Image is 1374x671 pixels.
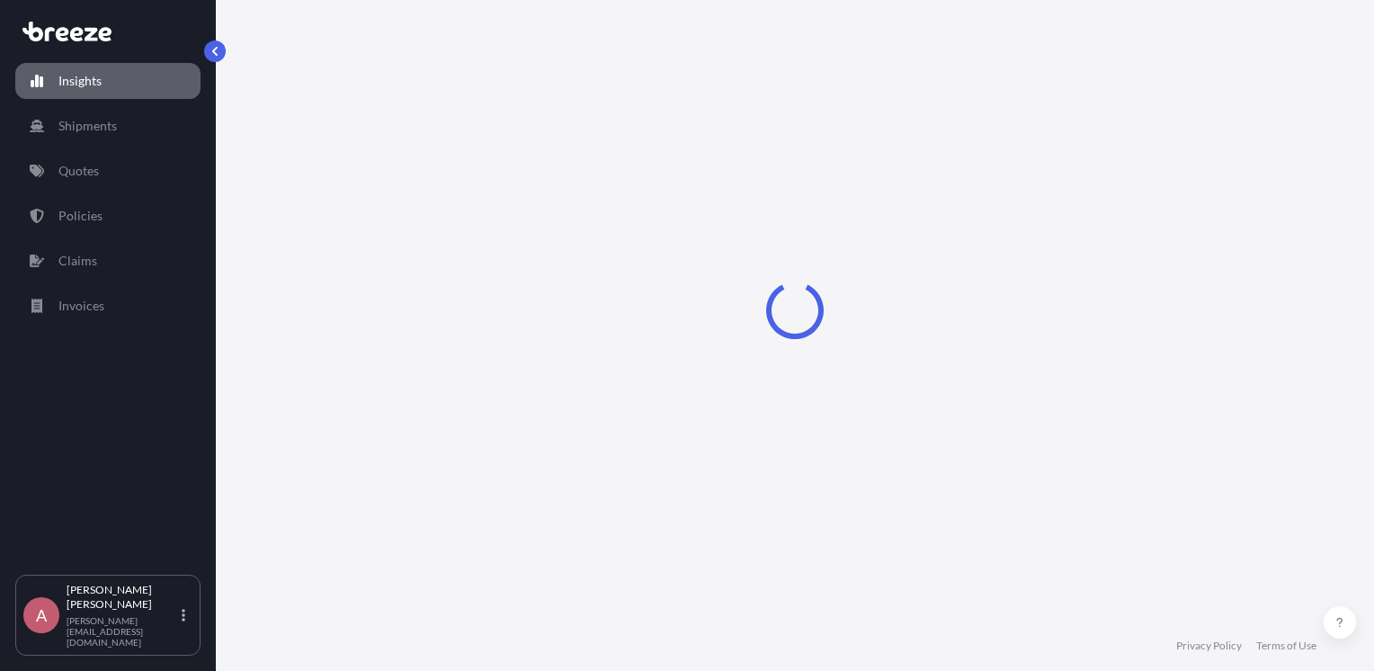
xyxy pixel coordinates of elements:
[15,288,201,324] a: Invoices
[58,72,102,90] p: Insights
[15,63,201,99] a: Insights
[36,606,47,624] span: A
[58,117,117,135] p: Shipments
[67,583,178,612] p: [PERSON_NAME] [PERSON_NAME]
[58,252,97,270] p: Claims
[67,615,178,648] p: [PERSON_NAME][EMAIL_ADDRESS][DOMAIN_NAME]
[15,108,201,144] a: Shipments
[15,243,201,279] a: Claims
[15,198,201,234] a: Policies
[15,153,201,189] a: Quotes
[1176,639,1242,653] a: Privacy Policy
[58,207,103,225] p: Policies
[58,297,104,315] p: Invoices
[58,162,99,180] p: Quotes
[1256,639,1316,653] a: Terms of Use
